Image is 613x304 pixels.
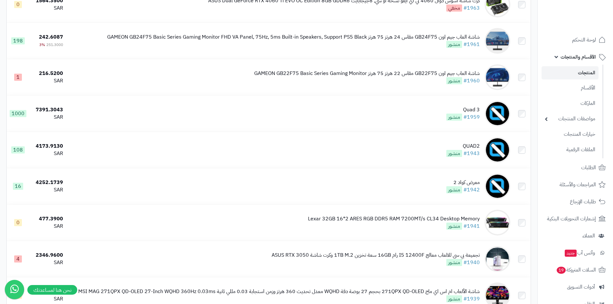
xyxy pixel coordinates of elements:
[463,4,480,12] a: #1963
[446,5,462,12] span: مخفي
[463,150,480,157] a: #1943
[14,74,22,81] span: 1
[542,66,599,79] a: المنتجات
[11,146,25,153] span: 108
[542,279,609,295] a: أدوات التسويق
[32,150,63,157] div: SAR
[32,5,63,12] div: SAR
[542,112,599,126] a: مواصفات المنتجات
[11,37,25,44] span: 198
[565,250,577,257] span: جديد
[32,179,63,186] div: 4252.1739
[463,295,480,303] a: #1939
[446,77,462,84] span: منشور
[46,42,63,48] span: 251.3000
[542,194,609,209] a: طلبات الإرجاع
[485,101,510,126] img: Quad 3
[542,245,609,261] a: وآتس آبجديد
[542,127,599,141] a: خيارات المنتجات
[582,231,595,240] span: العملاء
[446,41,462,48] span: منشور
[78,288,480,295] div: شاشة الألعاب ام اس اي ماج 271QPX QD-OLED بحجم 27 بوصة دقة WQHD معدل تحديث 360 هرتز وزمن استجابة 0...
[463,186,480,194] a: #1942
[542,160,609,175] a: الطلبات
[463,41,480,48] a: #1961
[14,1,22,8] span: 0
[13,183,23,190] span: 16
[14,255,22,263] span: 4
[32,106,63,114] div: 7391.3043
[32,114,63,121] div: SAR
[567,282,595,291] span: أدوات التسويق
[542,262,609,278] a: السلات المتروكة19
[547,214,596,223] span: إشعارات التحويلات البنكية
[581,163,596,172] span: الطلبات
[32,215,63,223] div: 477.3900
[542,32,609,48] a: لوحة التحكم
[542,177,609,192] a: المراجعات والأسئلة
[463,259,480,266] a: #1940
[39,33,63,41] span: 242.6087
[32,259,63,266] div: SAR
[32,186,63,194] div: SAR
[485,64,510,90] img: شاشة العاب جيم اون GB22F75 مقاس 22 هرتز 75 هرتز GAMEON GB22F75 Basic Series Gaming Monitor
[254,70,480,77] div: شاشة العاب جيم اون GB22F75 مقاس 22 هرتز 75 هرتز GAMEON GB22F75 Basic Series Gaming Monitor
[485,246,510,272] img: تجميعة بي سي للالعاب معالج I5 12400F رام 16GB سعة تخزين 1TB M.2 وكرت شاشة ASUS RTX 3050
[542,211,609,226] a: إشعارات التحويلات البنكية
[107,33,480,41] div: شاشة العاب جيم اون GB24F75 مقاس 24 هرتز 75 هرتز GAMEON GB24F75 Basic Series Gaming Monitor FHD VA...
[542,81,599,95] a: الأقسام
[32,143,63,150] div: 4173.9130
[572,35,596,44] span: لوحة التحكم
[32,295,63,303] div: SAR
[463,222,480,230] a: #1941
[10,110,26,117] span: 1000
[446,106,480,114] div: Quad 3
[569,17,607,31] img: logo-2.png
[446,114,462,121] span: منشور
[39,42,45,48] span: 3%
[485,173,510,199] img: معرض كواد 2
[556,265,596,274] span: السلات المتروكة
[14,219,22,226] span: 0
[272,252,480,259] div: تجميعة بي سي للالعاب معالج I5 12400F رام 16GB سعة تخزين 1TB M.2 وكرت شاشة ASUS RTX 3050
[446,150,462,157] span: منشور
[542,97,599,110] a: الماركات
[557,267,566,274] span: 19
[485,28,510,54] img: شاشة العاب جيم اون GB24F75 مقاس 24 هرتز 75 هرتز GAMEON GB24F75 Basic Series Gaming Monitor FHD VA...
[32,252,63,259] div: 2346.9600
[570,197,596,206] span: طلبات الإرجاع
[564,248,595,257] span: وآتس آب
[446,186,462,193] span: منشور
[485,210,510,235] img: Lexar 32GB 16*2 ARES RGB DDR5 RAM 7200MT/s CL34 Desktop Memory
[446,259,462,266] span: منشور
[542,228,609,244] a: العملاء
[485,137,510,163] img: QUAD2
[561,52,596,61] span: الأقسام والمنتجات
[463,77,480,85] a: #1960
[32,77,63,85] div: SAR
[32,223,63,230] div: SAR
[542,143,599,157] a: الملفات الرقمية
[308,215,480,223] div: Lexar 32GB 16*2 ARES RGB DDR5 RAM 7200MT/s CL34 Desktop Memory
[446,223,462,230] span: منشور
[463,113,480,121] a: #1959
[560,180,596,189] span: المراجعات والأسئلة
[32,70,63,77] div: 216.5200
[446,143,480,150] div: QUAD2
[446,179,480,186] div: معرض كواد 2
[446,295,462,302] span: منشور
